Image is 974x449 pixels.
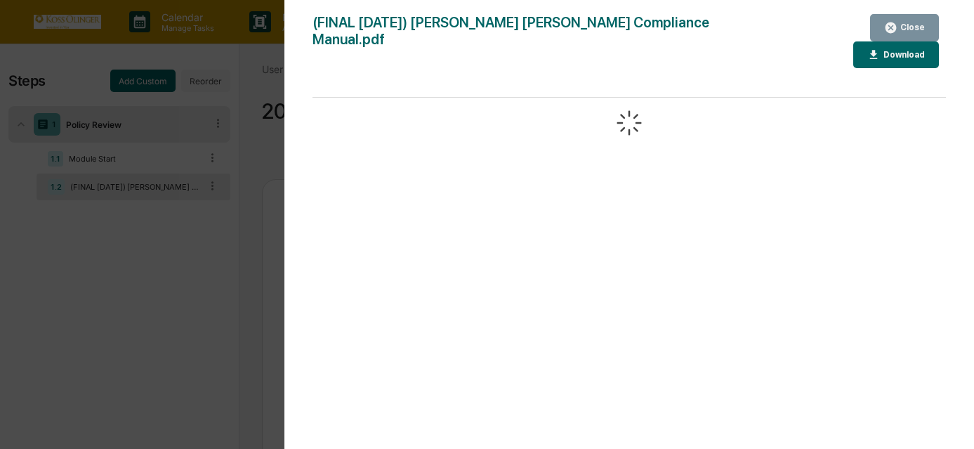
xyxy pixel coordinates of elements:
[881,50,925,60] div: Download
[929,403,967,441] iframe: Open customer support
[312,14,775,68] div: (FINAL [DATE]) [PERSON_NAME] [PERSON_NAME] Compliance Manual.pdf
[897,22,925,32] div: Close
[870,14,939,41] button: Close
[853,41,939,69] button: Download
